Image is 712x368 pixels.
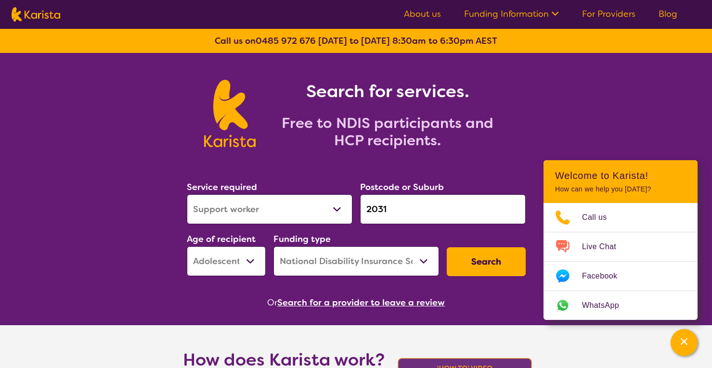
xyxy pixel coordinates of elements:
[360,194,526,224] input: Type
[204,80,256,147] img: Karista logo
[256,35,316,47] a: 0485 972 676
[555,185,686,193] p: How can we help you [DATE]?
[671,329,698,356] button: Channel Menu
[267,114,508,149] h2: Free to NDIS participants and HCP recipients.
[187,233,256,245] label: Age of recipient
[215,35,497,47] b: Call us on [DATE] to [DATE] 8:30am to 6:30pm AEST
[544,160,698,320] div: Channel Menu
[404,8,441,20] a: About us
[267,80,508,103] h1: Search for services.
[582,8,635,20] a: For Providers
[555,170,686,181] h2: Welcome to Karista!
[273,233,331,245] label: Funding type
[360,181,444,193] label: Postcode or Suburb
[187,181,257,193] label: Service required
[277,295,445,310] button: Search for a provider to leave a review
[464,8,559,20] a: Funding Information
[447,247,526,276] button: Search
[544,203,698,320] ul: Choose channel
[544,291,698,320] a: Web link opens in a new tab.
[582,269,629,283] span: Facebook
[582,298,631,313] span: WhatsApp
[12,7,60,22] img: Karista logo
[582,240,628,254] span: Live Chat
[582,210,619,225] span: Call us
[267,295,277,310] span: Or
[659,8,677,20] a: Blog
